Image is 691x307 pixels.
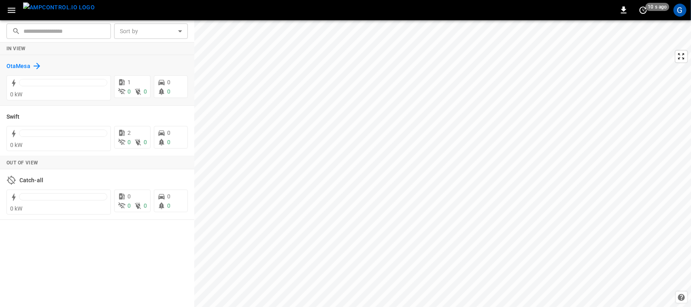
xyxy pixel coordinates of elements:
h6: Swift [6,113,20,122]
span: 0 kW [10,205,23,212]
span: 0 [167,79,170,85]
div: profile-icon [674,4,687,17]
span: 0 [128,88,131,95]
span: 0 kW [10,91,23,98]
span: 0 [167,88,170,95]
span: 0 [167,130,170,136]
strong: Out of View [6,160,38,166]
span: 0 [167,139,170,145]
button: set refresh interval [637,4,650,17]
img: ampcontrol.io logo [23,2,95,13]
span: 0 [144,88,147,95]
span: 0 [128,193,131,200]
span: 0 [144,139,147,145]
h6: OtaMesa [6,62,30,71]
span: 2 [128,130,131,136]
strong: In View [6,46,26,51]
span: 0 [167,193,170,200]
span: 0 [128,139,131,145]
span: 0 [167,203,170,209]
span: 0 kW [10,142,23,148]
span: 1 [128,79,131,85]
span: 10 s ago [646,3,670,11]
span: 0 [144,203,147,209]
span: 0 [128,203,131,209]
h6: Catch-all [19,176,43,185]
